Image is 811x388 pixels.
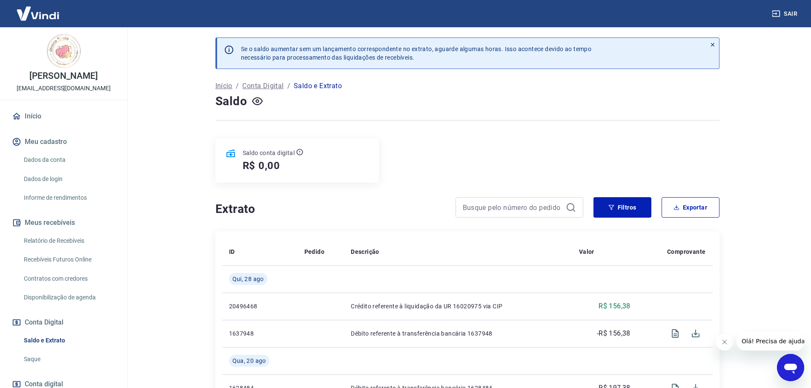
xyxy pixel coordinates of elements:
[241,45,592,62] p: Se o saldo aumentar sem um lançamento correspondente no extrato, aguarde algumas horas. Isso acon...
[17,84,111,93] p: [EMAIL_ADDRESS][DOMAIN_NAME]
[10,132,117,151] button: Meu cadastro
[20,189,117,207] a: Informe de rendimentos
[20,232,117,250] a: Relatório de Recebíveis
[242,81,284,91] a: Conta Digital
[5,6,72,13] span: Olá! Precisa de ajuda?
[736,332,804,351] iframe: Mensagem da empresa
[777,354,804,381] iframe: Botão para abrir a janela de mensagens
[665,323,685,344] span: Visualizar
[10,213,117,232] button: Meus recebíveis
[20,270,117,287] a: Contratos com credores
[597,328,630,339] p: -R$ 156,38
[229,247,235,256] p: ID
[770,6,801,22] button: Sair
[304,247,324,256] p: Pedido
[10,313,117,332] button: Conta Digital
[351,302,565,310] p: Crédito referente à liquidação da UR 16020975 via CIP
[243,159,281,172] h5: R$ 0,00
[20,251,117,268] a: Recebíveis Futuros Online
[20,170,117,188] a: Dados de login
[667,247,705,256] p: Comprovante
[243,149,295,157] p: Saldo conta digital
[215,93,247,110] h4: Saldo
[20,332,117,349] a: Saldo e Extrato
[236,81,239,91] p: /
[20,289,117,306] a: Disponibilização de agenda
[29,72,97,80] p: [PERSON_NAME]
[599,301,630,311] p: R$ 156,38
[232,356,266,365] span: Qua, 20 ago
[287,81,290,91] p: /
[716,333,733,351] iframe: Fechar mensagem
[229,302,291,310] p: 20496468
[229,329,291,338] p: 1637948
[294,81,342,91] p: Saldo e Extrato
[593,197,651,218] button: Filtros
[47,34,81,68] img: 927a0b9a-decf-4790-ac20-a5f953748027.jpeg
[20,351,117,368] a: Saque
[351,247,379,256] p: Descrição
[662,197,719,218] button: Exportar
[232,275,264,283] span: Qui, 28 ago
[215,81,232,91] a: Início
[10,0,66,26] img: Vindi
[579,247,594,256] p: Valor
[685,323,706,344] span: Download
[20,151,117,169] a: Dados da conta
[10,107,117,126] a: Início
[351,329,565,338] p: Débito referente à transferência bancária 1637948
[215,201,445,218] h4: Extrato
[463,201,562,214] input: Busque pelo número do pedido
